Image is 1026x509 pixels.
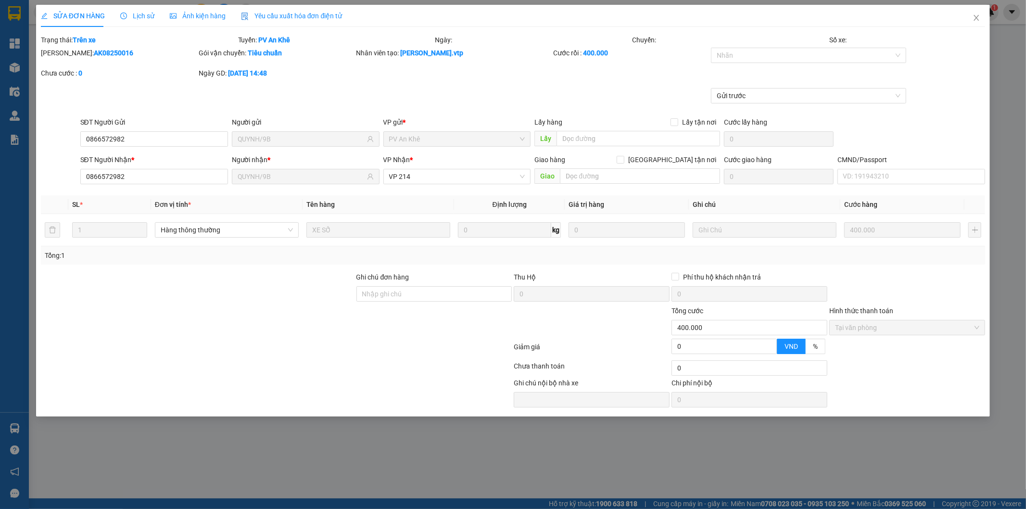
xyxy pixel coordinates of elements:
[829,307,893,315] label: Hình thức thanh toán
[41,13,48,19] span: edit
[80,117,228,127] div: SĐT Người Gửi
[306,201,335,208] span: Tên hàng
[828,35,986,45] div: Số xe:
[356,273,409,281] label: Ghi chú đơn hàng
[199,48,355,58] div: Gói vận chuyển:
[560,168,720,184] input: Dọc đường
[671,378,827,392] div: Chi phí nội bộ
[693,222,836,238] input: Ghi Chú
[120,12,154,20] span: Lịch sử
[963,5,990,32] button: Close
[383,117,531,127] div: VP gửi
[356,286,512,302] input: Ghi chú đơn hàng
[837,154,985,165] div: CMND/Passport
[383,156,410,164] span: VP Nhận
[306,222,450,238] input: VD: Bàn, Ghế
[534,131,557,146] span: Lấy
[238,171,365,182] input: Tên người nhận
[73,36,96,44] b: Trên xe
[678,117,720,127] span: Lấy tận nơi
[170,12,226,20] span: Ảnh kiện hàng
[389,169,525,184] span: VP 214
[534,168,560,184] span: Giao
[569,201,604,208] span: Giá trị hàng
[968,222,981,238] button: plus
[813,343,818,350] span: %
[513,342,671,358] div: Giảm giá
[553,48,709,58] div: Cước rồi :
[199,68,355,78] div: Ngày GD:
[724,118,767,126] label: Cước lấy hàng
[844,201,877,208] span: Cước hàng
[367,173,374,180] span: user
[551,222,561,238] span: kg
[631,35,828,45] div: Chuyến:
[973,14,980,22] span: close
[41,48,197,58] div: [PERSON_NAME]:
[389,132,525,146] span: PV An Khê
[78,69,82,77] b: 0
[120,13,127,19] span: clock-circle
[534,118,562,126] span: Lấy hàng
[724,131,834,147] input: Cước lấy hàng
[724,169,834,184] input: Cước giao hàng
[45,222,60,238] button: delete
[367,136,374,142] span: user
[45,250,396,261] div: Tổng: 1
[232,117,380,127] div: Người gửi
[41,68,197,78] div: Chưa cước :
[248,49,282,57] b: Tiêu chuẩn
[401,49,464,57] b: [PERSON_NAME].vtp
[259,36,291,44] b: PV An Khê
[717,89,900,103] span: Gửi trước
[679,272,765,282] span: Phí thu hộ khách nhận trả
[155,201,191,208] span: Đơn vị tính
[689,195,840,214] th: Ghi chú
[80,154,228,165] div: SĐT Người Nhận
[835,320,979,335] span: Tại văn phòng
[228,69,267,77] b: [DATE] 14:48
[557,131,720,146] input: Dọc đường
[493,201,527,208] span: Định lượng
[41,12,105,20] span: SỬA ĐƠN HÀNG
[241,13,249,20] img: icon
[232,154,380,165] div: Người nhận
[94,49,133,57] b: AK08250016
[534,156,565,164] span: Giao hàng
[72,201,80,208] span: SL
[356,48,552,58] div: Nhân viên tạo:
[724,156,772,164] label: Cước giao hàng
[785,343,798,350] span: VND
[624,154,720,165] span: [GEOGRAPHIC_DATA] tận nơi
[238,134,365,144] input: Tên người gửi
[434,35,632,45] div: Ngày:
[237,35,434,45] div: Tuyến:
[170,13,177,19] span: picture
[513,361,671,378] div: Chưa thanh toán
[569,222,685,238] input: 0
[514,378,670,392] div: Ghi chú nội bộ nhà xe
[583,49,608,57] b: 400.000
[40,35,237,45] div: Trạng thái:
[671,307,703,315] span: Tổng cước
[241,12,342,20] span: Yêu cầu xuất hóa đơn điện tử
[514,273,536,281] span: Thu Hộ
[161,223,293,237] span: Hàng thông thường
